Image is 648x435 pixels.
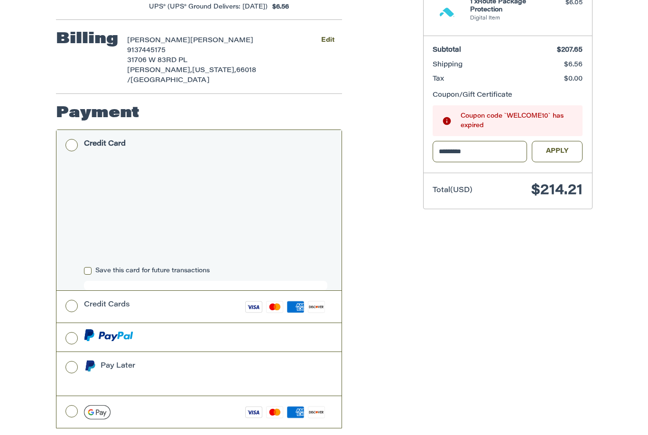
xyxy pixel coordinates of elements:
[84,375,278,383] iframe: PayPal Message 1
[433,141,527,162] input: Gift Certificate or Coupon Code
[190,37,253,44] span: [PERSON_NAME]
[84,360,96,372] img: Pay Later icon
[461,111,574,130] div: Coupon code `WELCOME10` has expired
[149,2,268,12] span: UPS® (UPS® Ground Delivers: [DATE])
[84,329,133,341] img: PayPal icon
[101,358,278,374] div: Pay Later
[192,67,236,74] span: [US_STATE],
[84,297,130,313] div: Credit Cards
[433,62,463,68] span: Shipping
[127,37,190,44] span: [PERSON_NAME]
[84,136,126,152] div: Credit Card
[564,76,583,83] span: $0.00
[433,76,444,83] span: Tax
[84,405,111,419] img: Google Pay icon
[532,141,583,162] button: Apply
[82,161,329,263] iframe: Secure payment input frame
[127,47,166,54] span: 9137445175
[127,57,187,64] span: 31706 W 83RD PL
[531,184,583,198] span: $214.21
[433,187,472,194] span: Total (USD)
[127,67,192,74] span: [PERSON_NAME],
[56,30,118,49] h2: Billing
[433,91,583,101] div: Coupon/Gift Certificate
[56,104,139,123] h2: Payment
[84,267,327,275] label: Save this card for future transactions
[564,62,583,68] span: $6.56
[557,47,583,54] span: $207.65
[268,2,289,12] span: $6.56
[127,67,256,84] span: 66018 /
[314,34,342,47] button: Edit
[470,15,543,23] li: Digital Item
[433,47,461,54] span: Subtotal
[130,77,210,84] span: [GEOGRAPHIC_DATA]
